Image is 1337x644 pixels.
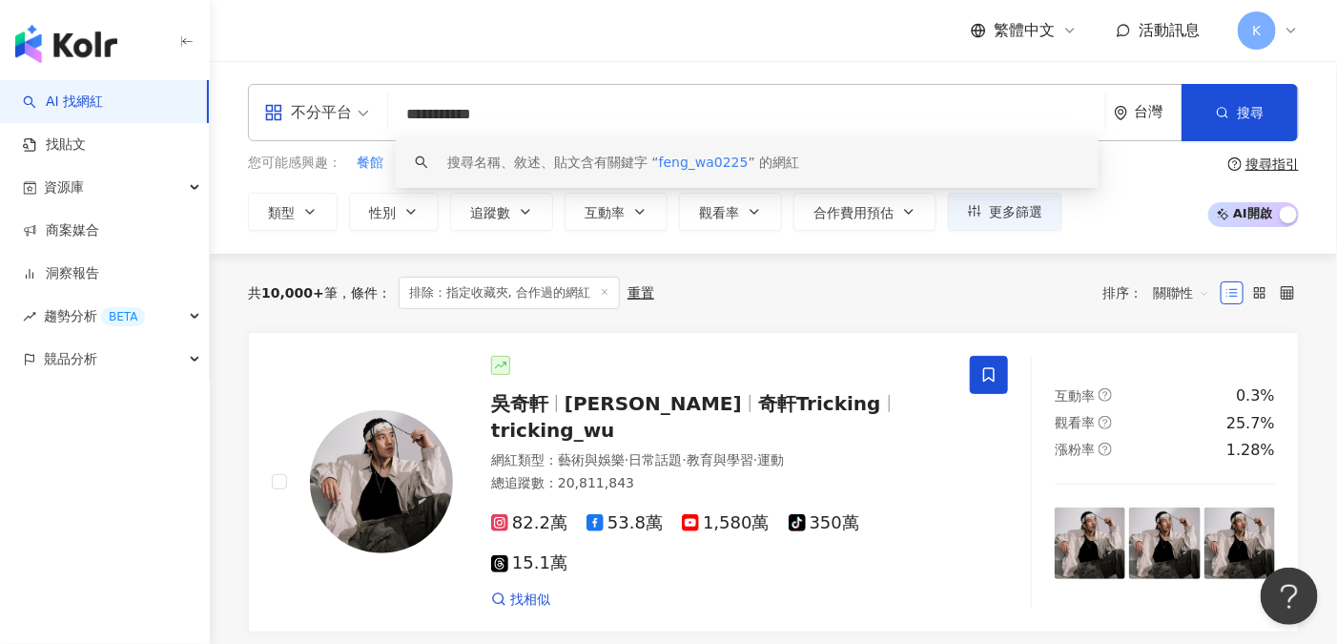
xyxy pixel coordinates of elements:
span: 資源庫 [44,166,84,209]
span: environment [1114,106,1128,120]
span: 10,000+ [261,285,324,301]
button: 類型 [248,193,338,231]
span: feng_wa0225 [659,155,749,170]
span: 運動 [757,452,784,467]
div: 共 筆 [248,285,338,301]
span: search [415,156,428,169]
span: K [1252,20,1261,41]
button: 性別 [349,193,439,231]
span: 觀看率 [699,205,739,220]
span: 您可能感興趣： [248,154,341,173]
span: 觀看率 [1055,415,1095,430]
span: appstore [264,103,283,122]
img: logo [15,25,117,63]
span: question-circle [1099,416,1112,429]
span: · [625,452,628,467]
img: KOL Avatar [310,410,453,553]
span: 日常話題 [628,452,682,467]
span: 關聯性 [1153,278,1210,308]
span: 條件 ： [338,285,391,301]
span: 性別 [369,205,396,220]
div: 1.28% [1226,440,1275,461]
img: post-image [1204,508,1275,578]
span: 1,580萬 [682,513,770,533]
a: 商案媒合 [23,221,99,240]
span: 互動率 [585,205,625,220]
button: 餐館 [356,153,384,174]
span: 排除：指定收藏夾, 合作過的網紅 [399,277,620,309]
div: BETA [101,307,145,326]
button: 互動率 [565,193,668,231]
span: 競品分析 [44,338,97,381]
span: · [682,452,686,467]
a: KOL Avatar吳奇軒[PERSON_NAME]奇軒Trickingtricking_wu網紅類型：藝術與娛樂·日常話題·教育與學習·運動總追蹤數：20,811,84382.2萬53.8萬1... [248,332,1299,634]
a: 洞察報告 [23,264,99,283]
span: 合作費用預估 [813,205,894,220]
div: 台灣 [1134,104,1182,120]
div: 網紅類型 ： [491,451,947,470]
span: 追蹤數 [470,205,510,220]
span: 搜尋 [1237,105,1264,120]
span: 找相似 [510,591,550,610]
span: 更多篩選 [989,204,1042,219]
span: 繁體中文 [994,20,1055,41]
span: 教育與學習 [687,452,753,467]
div: 總追蹤數 ： 20,811,843 [491,474,947,493]
button: 合作費用預估 [793,193,936,231]
span: 互動率 [1055,388,1095,404]
a: searchAI 找網紅 [23,93,103,112]
span: · [753,452,757,467]
a: 找貼文 [23,135,86,155]
span: 53.8萬 [586,513,663,533]
img: post-image [1055,508,1125,578]
span: 類型 [268,205,295,220]
span: 活動訊息 [1139,21,1200,39]
div: 排序： [1102,278,1221,308]
span: rise [23,310,36,323]
span: [PERSON_NAME] [565,392,742,415]
span: 吳奇軒 [491,392,548,415]
span: 餐館 [357,154,383,173]
iframe: Help Scout Beacon - Open [1261,568,1318,625]
span: 趨勢分析 [44,295,145,338]
div: 25.7% [1226,413,1275,434]
span: question-circle [1099,388,1112,402]
span: 漲粉率 [1055,442,1095,457]
span: 奇軒Tricking [758,392,881,415]
button: 觀看率 [679,193,782,231]
img: post-image [1129,508,1200,578]
div: 搜尋名稱、敘述、貼文含有關鍵字 “ ” 的網紅 [447,152,799,173]
span: question-circle [1228,157,1242,171]
span: question-circle [1099,443,1112,456]
span: 82.2萬 [491,513,567,533]
button: 追蹤數 [450,193,553,231]
button: 更多篩選 [948,193,1062,231]
div: 重置 [627,285,654,301]
div: 搜尋指引 [1245,156,1299,172]
span: tricking_wu [491,419,615,442]
span: 藝術與娛樂 [558,452,625,467]
a: 找相似 [491,591,550,610]
div: 不分平台 [264,97,352,128]
div: 0.3% [1236,385,1275,406]
span: 350萬 [789,513,859,533]
span: 15.1萬 [491,553,567,573]
button: 搜尋 [1182,84,1298,141]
